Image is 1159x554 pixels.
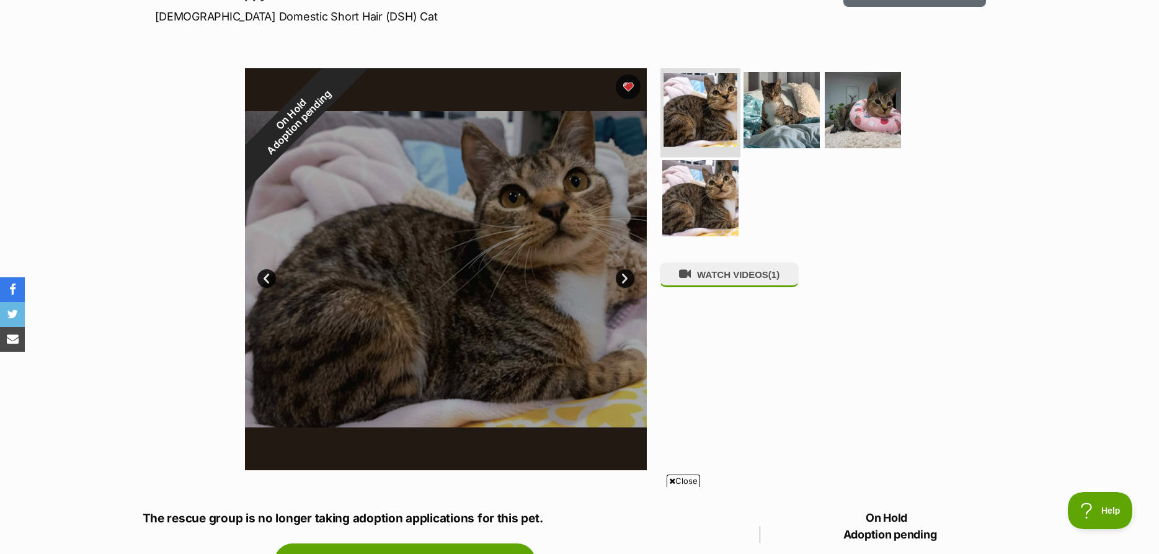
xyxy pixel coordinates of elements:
button: WATCH VIDEOS(1) [660,262,799,287]
span: Close [667,475,700,487]
img: Photo of Moana [744,72,820,148]
div: On Hold [212,36,377,201]
img: Photo of Moana [664,73,737,147]
p: On Hold [757,509,1017,543]
span: (1) [768,269,779,280]
p: [DEMOGRAPHIC_DATA] Domestic Short Hair (DSH) Cat [155,8,680,25]
span: Adoption pending [760,526,1017,543]
button: favourite [616,74,641,99]
a: Prev [257,269,276,288]
p: The rescue group is no longer taking adoption applications for this pet. [143,510,667,528]
img: iconc.png [173,1,185,10]
img: consumer-privacy-logo.png [1,1,11,11]
img: Photo of Moana [662,160,739,236]
a: Next [616,269,634,288]
a: Privacy Notification [174,1,186,11]
img: consumer-privacy-logo.png [175,1,185,11]
iframe: Advertisement [279,492,881,548]
span: Adoption pending [259,83,339,163]
img: Photo of Moana [825,72,901,148]
iframe: Help Scout Beacon - Open [1068,492,1134,529]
